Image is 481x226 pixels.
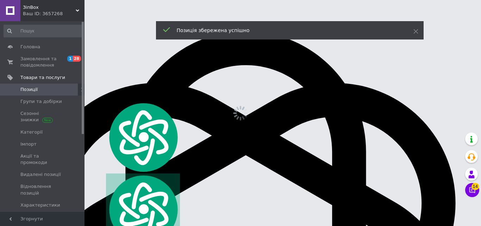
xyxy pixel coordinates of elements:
[20,74,65,81] span: Товари та послуги
[20,183,65,196] span: Відновлення позицій
[73,56,81,62] span: 28
[20,129,43,135] span: Категорії
[20,110,65,123] span: Сезонні знижки
[20,153,65,166] span: Акції та промокоди
[67,56,73,62] span: 1
[23,11,85,17] div: Ваш ID: 3657268
[106,101,180,173] img: logo.svg
[20,98,62,105] span: Групи та добірки
[20,141,37,147] span: Імпорт
[4,25,83,37] input: Пошук
[471,183,479,190] span: 14
[23,4,76,11] span: ЗіпBox
[20,56,65,68] span: Замовлення та повідомлення
[20,202,60,208] span: Характеристики
[20,171,61,178] span: Видалені позиції
[465,183,479,197] button: Чат з покупцем14
[20,44,40,50] span: Головна
[177,27,396,34] div: Позиція збережена успішно
[20,86,38,93] span: Позиції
